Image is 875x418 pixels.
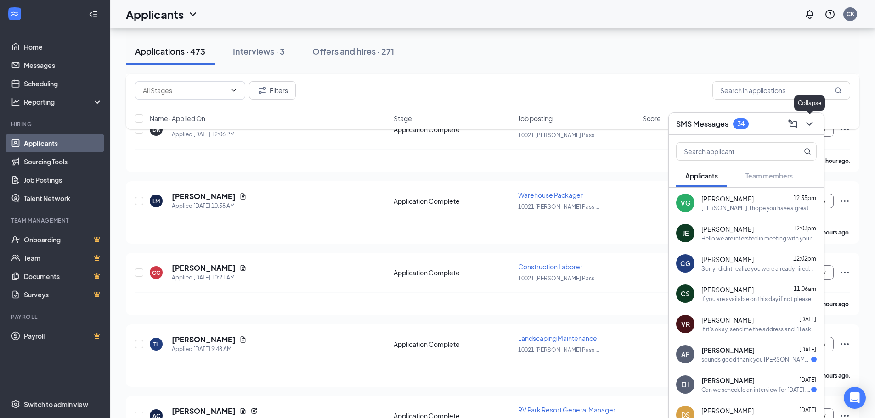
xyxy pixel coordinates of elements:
b: an hour ago [818,157,849,164]
span: [DATE] [799,407,816,413]
span: RV Park Resort General Manager [518,406,615,414]
svg: Ellipses [839,339,850,350]
a: Home [24,38,102,56]
span: Construction Laborer [518,262,582,271]
div: Interviews · 3 [233,45,285,57]
svg: Document [239,264,247,272]
input: Search in applications [712,81,850,100]
div: Application Complete [394,196,513,206]
svg: Filter [257,85,268,96]
div: CG [680,259,690,268]
svg: Ellipses [839,195,850,206]
div: Collapse [794,95,825,111]
div: AF [681,350,689,359]
span: Applicants [685,172,718,180]
span: Name · Applied On [150,114,205,123]
div: LM [152,197,160,205]
a: Job Postings [24,171,102,189]
span: Warehouse Packager [518,191,583,199]
div: EH [681,380,689,389]
div: Sorry I didnt realize you were already hired. Thank you for your time. [701,265,817,273]
a: OnboardingCrown [24,230,102,249]
svg: Collapse [89,10,98,19]
span: 12:02pm [793,255,816,262]
span: Stage [394,114,412,123]
svg: MagnifyingGlass [804,148,811,155]
a: PayrollCrown [24,327,102,345]
button: Filter Filters [249,81,296,100]
h1: Applicants [126,6,184,22]
div: Application Complete [394,340,513,349]
span: 11:06am [794,285,816,292]
div: Team Management [11,217,101,224]
span: [PERSON_NAME] [701,285,754,294]
div: Applied [DATE] 9:48 AM [172,345,247,354]
div: JE [683,229,689,238]
span: Landscaping Maintenance [518,334,597,342]
h5: [PERSON_NAME] [172,191,236,201]
span: [PERSON_NAME] [701,224,754,234]
div: Hello we are intersted in meeting with you regardingthe Sales Associate Position please let me kn... [701,234,817,242]
a: DocumentsCrown [24,267,102,285]
h5: [PERSON_NAME] [172,334,236,345]
span: 12:03pm [793,225,816,232]
span: Team members [745,172,793,180]
div: Reporting [24,97,103,106]
span: Score [643,114,661,123]
svg: ChevronDown [804,118,815,129]
div: 34 [737,120,745,128]
div: Offers and hires · 271 [312,45,394,57]
span: 10021 [PERSON_NAME] Pass ... [518,203,599,210]
span: [PERSON_NAME] [701,194,754,203]
input: Search applicant [677,143,785,160]
b: 3 hours ago [819,301,849,307]
b: 2 hours ago [819,229,849,236]
svg: ChevronDown [230,87,237,94]
a: TeamCrown [24,249,102,267]
svg: Reapply [250,407,258,415]
svg: Document [239,193,247,200]
h5: [PERSON_NAME] [172,406,236,416]
span: [DATE] [799,376,816,383]
button: ComposeMessage [785,117,800,131]
div: CK [847,10,854,18]
svg: MagnifyingGlass [835,87,842,94]
span: [PERSON_NAME] [701,315,754,324]
svg: Notifications [804,9,815,20]
div: TL [153,340,159,348]
a: Messages [24,56,102,74]
svg: Settings [11,400,20,409]
div: VG [681,198,690,207]
div: Applied [DATE] 10:21 AM [172,273,247,282]
div: CS [681,289,690,298]
span: [DATE] [799,346,816,353]
b: 3 hours ago [819,372,849,379]
div: Switch to admin view [24,400,88,409]
div: CC [152,269,160,277]
button: ChevronDown [802,117,817,131]
svg: WorkstreamLogo [10,9,19,18]
div: VR [681,319,690,329]
span: [PERSON_NAME] [701,346,755,355]
div: Payroll [11,313,101,321]
div: sounds good thank you [PERSON_NAME] much [701,356,811,363]
span: 10021 [PERSON_NAME] Pass ... [518,275,599,282]
span: [DATE] [799,316,816,323]
svg: ComposeMessage [787,118,798,129]
div: If it's okay, send me the address and I'll ask for who. [701,325,817,333]
div: Application Complete [394,268,513,277]
svg: Analysis [11,97,20,106]
div: [PERSON_NAME], I hope you have a great day as well. [701,204,817,212]
div: Applied [DATE] 10:58 AM [172,201,247,211]
input: All Stages [143,85,226,95]
a: Scheduling [24,74,102,93]
span: Job posting [518,114,553,123]
div: If you are available on this day if not please respond with the day that will fit best for you. [701,295,817,303]
a: Talent Network [24,189,102,207]
div: Applications · 473 [135,45,205,57]
svg: Ellipses [839,267,850,278]
a: Sourcing Tools [24,152,102,171]
a: Applicants [24,134,102,152]
svg: Document [239,407,247,415]
svg: ChevronDown [187,9,198,20]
